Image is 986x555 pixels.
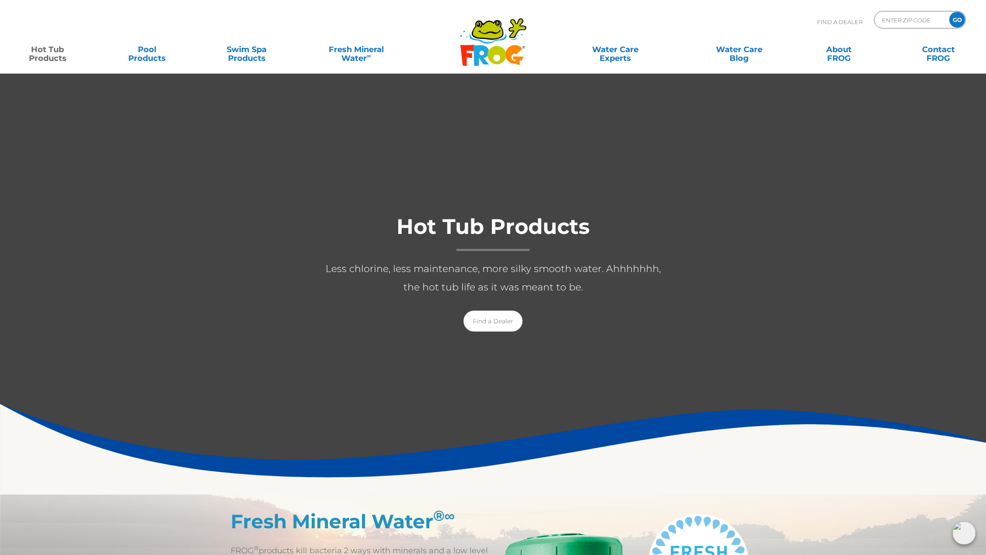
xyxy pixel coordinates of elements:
sup: ® [254,544,259,551]
sup: ∞ [367,52,371,59]
a: Water CareBlog [701,41,778,58]
input: GO [949,12,965,28]
a: Hot TubProducts [9,41,86,58]
p: Less chlorine, less maintenance, more silky smooth water. Ahhhhhhh, the hot tub life as it was me... [318,260,668,297]
a: ContactFROG [900,41,977,58]
em: ∞ [445,507,455,524]
a: Fresh MineralWater∞ [308,41,404,58]
a: Swim SpaProducts [208,41,285,58]
img: openIcon [953,522,975,544]
a: AboutFROG [800,41,877,58]
a: Find a Dealer [463,311,523,332]
h2: Fresh Mineral Water [231,510,493,533]
h1: Hot Tub Products [318,215,668,251]
a: PoolProducts [109,41,186,58]
a: Water CareExperts [552,41,678,58]
sup: ® [433,507,455,524]
p: Find A Dealer [817,11,863,33]
input: Zip Code Form [881,14,940,26]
